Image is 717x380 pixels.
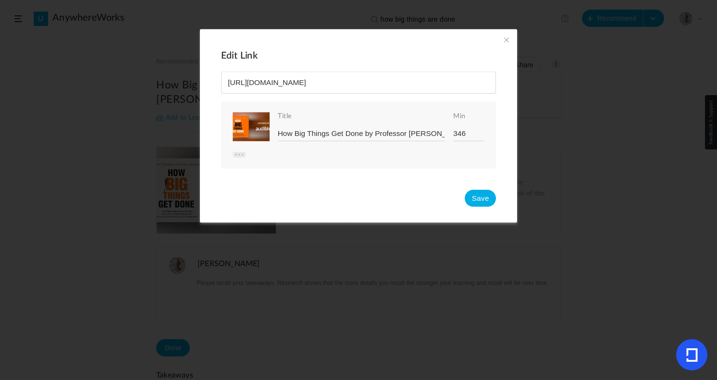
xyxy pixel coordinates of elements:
[222,72,495,93] input: Share any video/article, which benefits your organization!
[221,50,258,62] h2: Edit Link
[453,126,484,141] input: Min
[453,112,484,121] label: Min
[278,112,454,121] label: Title
[465,190,496,207] button: Save
[278,126,445,141] input: Enter Title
